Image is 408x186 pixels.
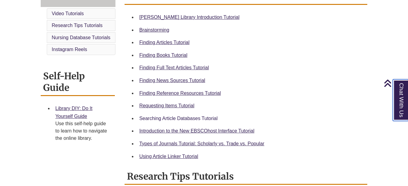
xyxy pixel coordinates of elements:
a: Video Tutorials [52,11,84,16]
h2: Self-Help Guide [41,68,115,96]
h2: Research Tips Tutorials [125,169,367,185]
a: Requesting Items Tutorial [139,103,194,108]
a: Searching Article Databases Tutorial [139,116,218,121]
a: [PERSON_NAME] Library Introduction Tutorial [139,15,239,20]
a: Research Tips Tutorials [52,23,102,28]
a: Instagram Reels [52,47,87,52]
a: Finding Articles Tutorial [139,40,189,45]
a: Introduction to the New EBSCOhost Interface Tutorial [139,128,254,133]
a: Types of Journals Tutorial: Scholarly vs. Trade vs. Popular [139,141,264,146]
a: Nursing Database Tutorials [52,35,110,40]
a: Finding Full Text Articles Tutorial [139,65,209,70]
a: Brainstorming [139,27,169,33]
a: Using Article Linker Tutorial [139,154,198,159]
a: Finding News Sources Tutorial [139,78,205,83]
a: Back to Top [384,79,406,87]
a: Finding Books Tutorial [139,53,187,58]
a: Finding Reference Resources Tutorial [139,91,221,96]
div: Use this self-help guide to learn how to navigate the online library. [55,120,110,142]
a: Library DIY: Do It Yourself Guide [55,106,92,119]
